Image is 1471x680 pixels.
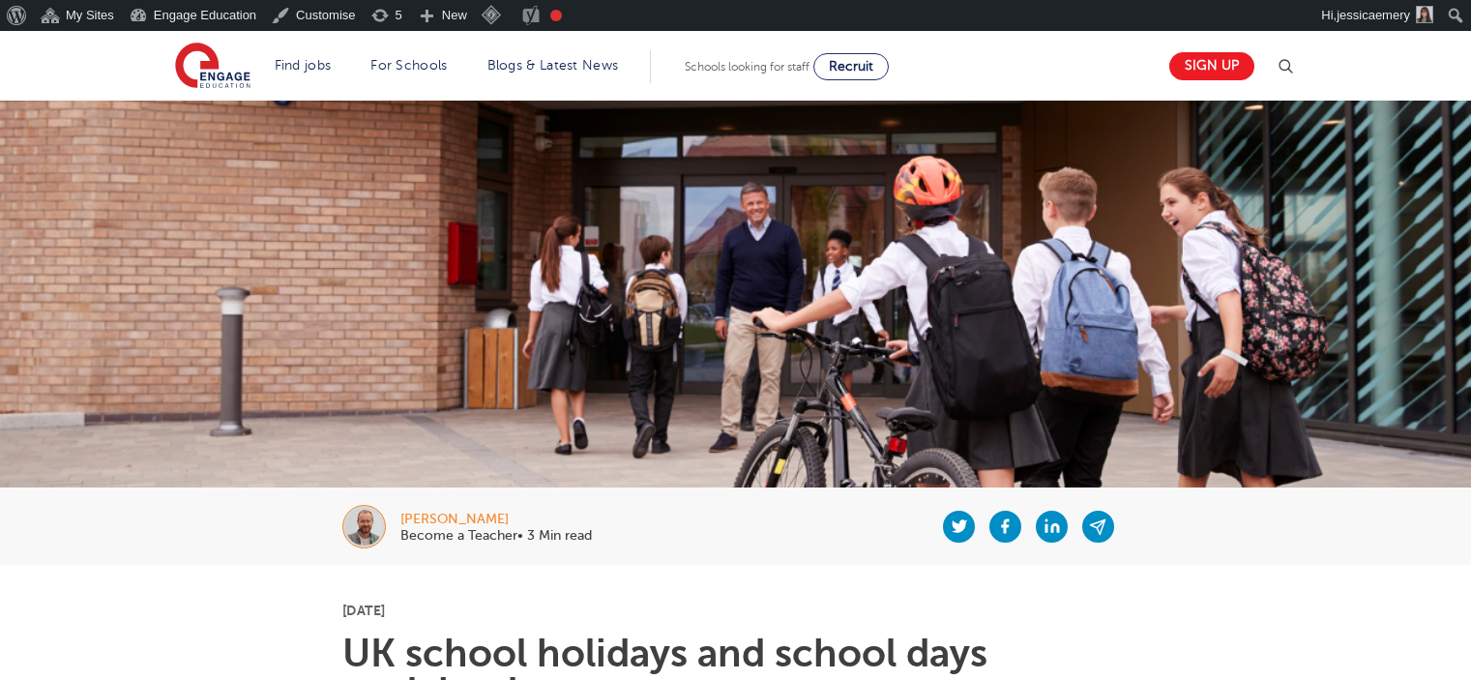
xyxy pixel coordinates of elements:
[370,58,447,73] a: For Schools
[400,513,592,526] div: [PERSON_NAME]
[275,58,332,73] a: Find jobs
[342,604,1129,617] p: [DATE]
[487,58,619,73] a: Blogs & Latest News
[685,60,809,74] span: Schools looking for staff
[829,59,873,74] span: Recruit
[550,10,562,21] div: Focus keyphrase not set
[1169,52,1254,80] a: Sign up
[175,43,250,91] img: Engage Education
[400,529,592,543] p: Become a Teacher• 3 Min read
[813,53,889,80] a: Recruit
[1337,8,1410,22] span: jessicaemery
